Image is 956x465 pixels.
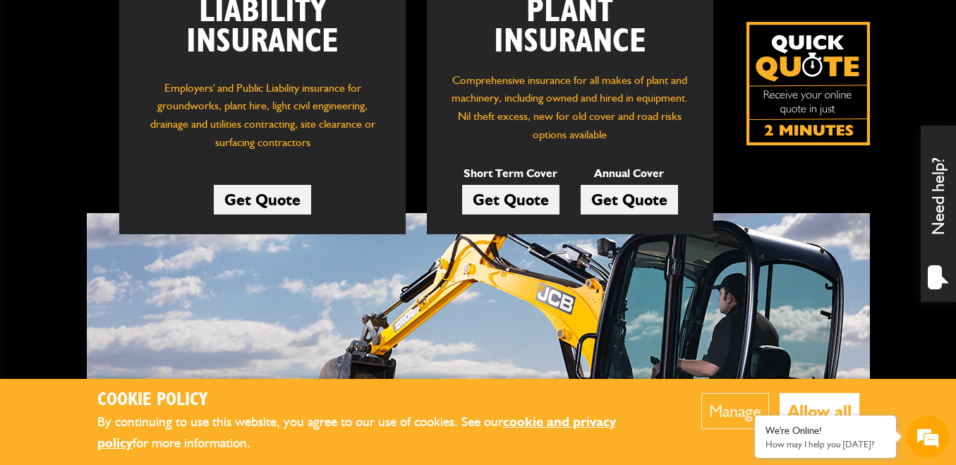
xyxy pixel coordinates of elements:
a: Get Quote [462,185,559,215]
div: We're Online! [766,425,885,437]
button: Allow all [780,393,859,429]
a: Get your insurance quote isn just 2-minutes [746,22,870,145]
div: Need help? [921,126,956,302]
p: Employers' and Public Liability insurance for groundworks, plant hire, light civil engineering, d... [140,79,385,159]
h2: Cookie Policy [97,389,658,411]
button: Manage [701,393,769,429]
p: Annual Cover [581,164,678,183]
img: Quick Quote [746,22,870,145]
p: By continuing to use this website, you agree to our use of cookies. See our for more information. [97,411,658,454]
p: Comprehensive insurance for all makes of plant and machinery, including owned and hired in equipm... [448,71,692,143]
a: Get Quote [214,185,311,215]
p: Short Term Cover [462,164,559,183]
a: Get Quote [581,185,678,215]
a: cookie and privacy policy [97,413,616,452]
p: How may I help you today? [766,439,885,449]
